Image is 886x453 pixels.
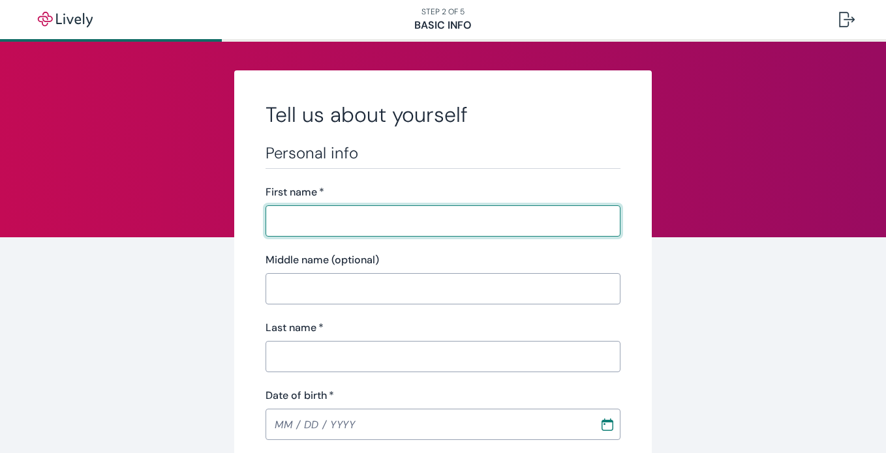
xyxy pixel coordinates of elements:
[266,320,324,336] label: Last name
[596,413,619,436] button: Choose date
[29,12,102,27] img: Lively
[829,4,865,35] button: Log out
[266,102,620,128] h2: Tell us about yourself
[266,143,620,163] h3: Personal info
[601,418,614,431] svg: Calendar
[266,184,324,200] label: First name
[266,388,334,403] label: Date of birth
[266,411,590,437] input: MM / DD / YYYY
[266,252,379,268] label: Middle name (optional)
